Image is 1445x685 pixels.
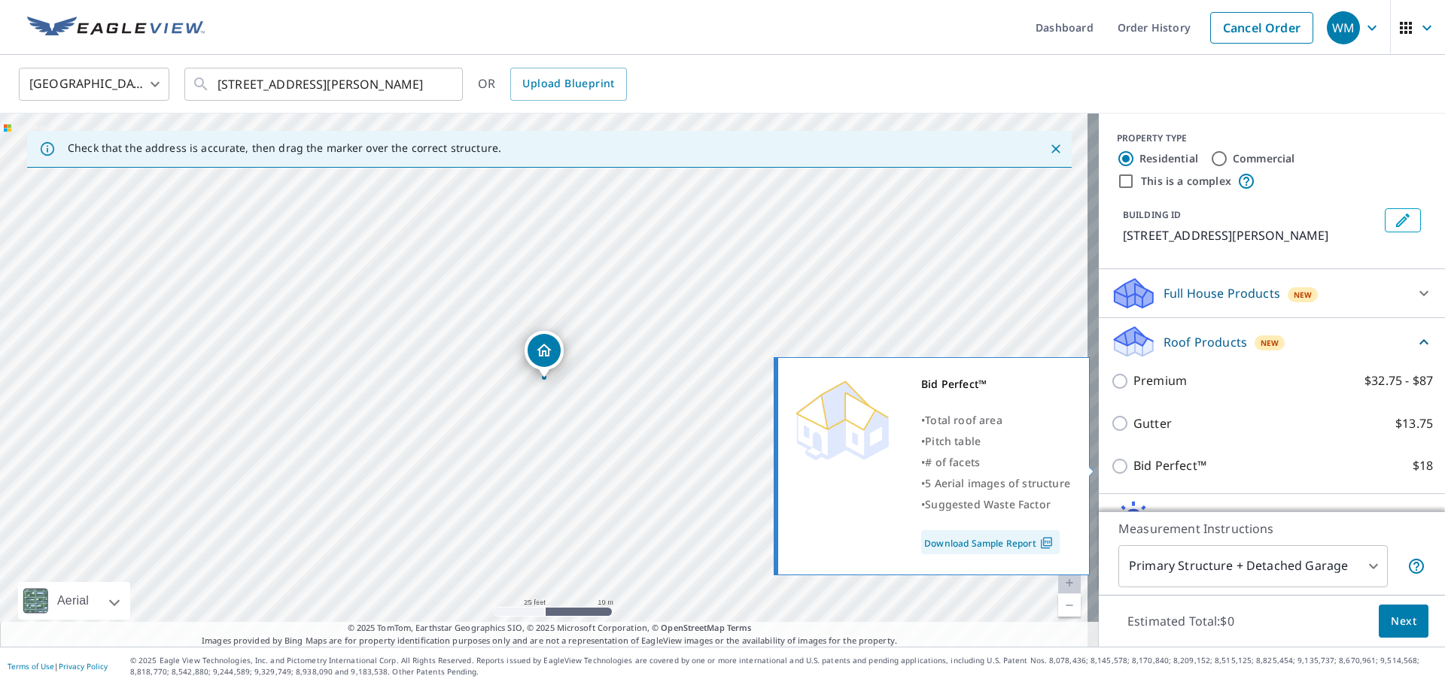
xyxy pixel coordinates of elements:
[921,530,1060,554] a: Download Sample Report
[1391,612,1416,631] span: Next
[59,661,108,671] a: Privacy Policy
[1036,536,1057,550] img: Pdf Icon
[18,582,130,620] div: Aerial
[1058,571,1081,594] a: Current Level 20, Zoom In Disabled
[348,622,752,635] span: © 2025 TomTom, Earthstar Geographics SIO, © 2025 Microsoft Corporation, ©
[130,655,1437,677] p: © 2025 Eagle View Technologies, Inc. and Pictometry International Corp. All Rights Reserved. Repo...
[1327,11,1360,44] div: WM
[27,17,205,39] img: EV Logo
[1133,456,1206,475] p: Bid Perfect™
[1133,414,1172,433] p: Gutter
[921,473,1070,494] div: •
[1164,284,1280,302] p: Full House Products
[522,74,614,93] span: Upload Blueprint
[921,374,1070,395] div: Bid Perfect™
[1117,132,1427,145] div: PROPERTY TYPE
[1123,208,1181,221] p: BUILDING ID
[1141,174,1231,189] label: This is a complex
[661,622,724,633] a: OpenStreetMap
[1046,139,1066,159] button: Close
[1395,414,1433,433] p: $13.75
[1210,12,1313,44] a: Cancel Order
[1118,520,1425,538] p: Measurement Instructions
[1133,371,1187,390] p: Premium
[218,63,432,105] input: Search by address or latitude-longitude
[525,331,564,377] div: Dropped pin, building 1, Residential property, 236 High St NE Canal Fulton, OH 44614
[921,452,1070,473] div: •
[1294,289,1313,301] span: New
[1111,275,1433,311] div: Full House ProductsNew
[19,63,169,105] div: [GEOGRAPHIC_DATA]
[1413,456,1433,475] p: $18
[1111,500,1433,536] div: Solar ProductsNew
[1261,337,1279,349] span: New
[925,413,1002,427] span: Total roof area
[1233,151,1295,166] label: Commercial
[789,374,895,464] img: Premium
[925,497,1051,511] span: Suggested Waste Factor
[925,476,1070,490] span: 5 Aerial images of structure
[921,494,1070,515] div: •
[53,582,93,620] div: Aerial
[1164,333,1247,351] p: Roof Products
[68,141,501,155] p: Check that the address is accurate, then drag the marker over the correct structure.
[1123,226,1379,244] p: [STREET_ADDRESS][PERSON_NAME]
[1111,324,1433,359] div: Roof ProductsNew
[1115,605,1246,638] p: Estimated Total: $0
[510,68,626,101] a: Upload Blueprint
[921,431,1070,452] div: •
[1364,371,1433,390] p: $32.75 - $87
[727,622,752,633] a: Terms
[478,68,627,101] div: OR
[1139,151,1198,166] label: Residential
[8,662,108,671] p: |
[8,661,54,671] a: Terms of Use
[1407,557,1425,575] span: Your report will include the primary structure and a detached garage if one exists.
[1379,605,1428,638] button: Next
[1164,509,1249,527] p: Solar Products
[921,410,1070,431] div: •
[1118,545,1388,587] div: Primary Structure + Detached Garage
[1058,594,1081,617] a: Current Level 20, Zoom Out
[925,434,981,448] span: Pitch table
[1385,208,1421,232] button: Edit building 1
[925,455,980,469] span: # of facets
